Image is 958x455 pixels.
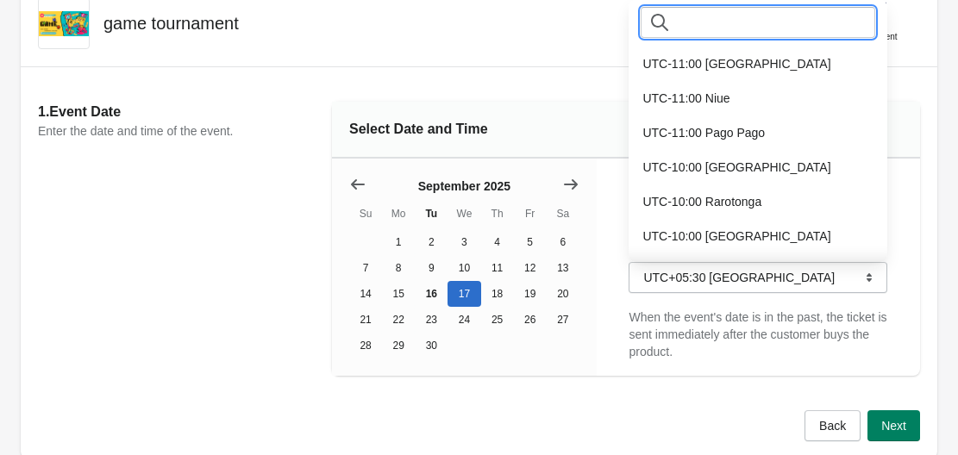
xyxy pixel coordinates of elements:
[867,410,920,441] button: Next
[342,169,373,200] button: Show previous month, August 2025
[514,255,547,281] button: Friday September 12 2025
[547,281,579,307] button: Saturday September 20 2025
[415,255,448,281] button: Tuesday September 9 2025
[547,198,579,229] th: Saturday
[547,229,579,255] button: Saturday September 6 2025
[636,255,880,286] button: UTC-09:00 Adak
[629,310,886,358] span: When the event's date is in the past, the ticket is sent immediately after the customer buys the ...
[636,48,880,79] button: UTC-11:00 [GEOGRAPHIC_DATA]
[349,333,382,358] button: Sunday September 28 2025
[514,281,547,307] button: Friday September 19 2025
[39,11,89,36] img: Untitleddesign.png
[547,255,579,281] button: Saturday September 13 2025
[514,307,547,333] button: Friday September 26 2025
[382,229,415,255] button: Monday September 1 2025
[636,83,880,114] button: UTC-11:00 Niue
[415,198,448,229] th: Tuesday
[415,281,448,307] button: Today Tuesday September 16 2025
[415,307,448,333] button: Tuesday September 23 2025
[547,307,579,333] button: Saturday September 27 2025
[629,262,887,293] button: UTC+05:30 [GEOGRAPHIC_DATA]
[636,186,880,217] button: UTC-10:00 Rarotonga
[636,152,880,183] button: UTC-10:00 [GEOGRAPHIC_DATA]
[349,307,382,333] button: Sunday September 21 2025
[636,117,880,148] button: UTC-11:00 Pago Pago
[514,198,547,229] th: Friday
[481,307,514,333] button: Thursday September 25 2025
[332,102,920,159] div: Select Date and Time
[38,102,332,122] h2: 1. Event Date
[349,198,382,229] th: Sunday
[481,229,514,255] button: Thursday September 4 2025
[349,281,382,307] button: Sunday September 14 2025
[514,229,547,255] button: Friday September 5 2025
[349,255,382,281] button: Sunday September 7 2025
[448,198,480,229] th: Wednesday
[382,281,415,307] button: Monday September 15 2025
[636,221,880,252] button: UTC-10:00 [GEOGRAPHIC_DATA]
[38,124,233,138] span: Enter the date and time of the event.
[643,271,835,284] span: UTC+05:30 [GEOGRAPHIC_DATA]
[448,255,480,281] button: Wednesday September 10 2025
[415,333,448,358] button: Tuesday September 30 2025
[448,307,480,333] button: Wednesday September 24 2025
[382,255,415,281] button: Monday September 8 2025
[415,229,448,255] button: Tuesday September 2 2025
[448,281,480,307] button: Wednesday September 17 2025
[382,198,415,229] th: Monday
[848,28,897,46] div: Online Event
[448,229,480,255] button: Wednesday September 3 2025
[819,419,846,433] span: Back
[881,419,906,433] span: Next
[481,198,514,229] th: Thursday
[481,255,514,281] button: Thursday September 11 2025
[382,307,415,333] button: Monday September 22 2025
[481,281,514,307] button: Thursday September 18 2025
[103,11,239,35] h2: game tournament
[555,169,586,200] button: Show next month, October 2025
[382,333,415,358] button: Monday September 29 2025
[805,410,861,441] button: Back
